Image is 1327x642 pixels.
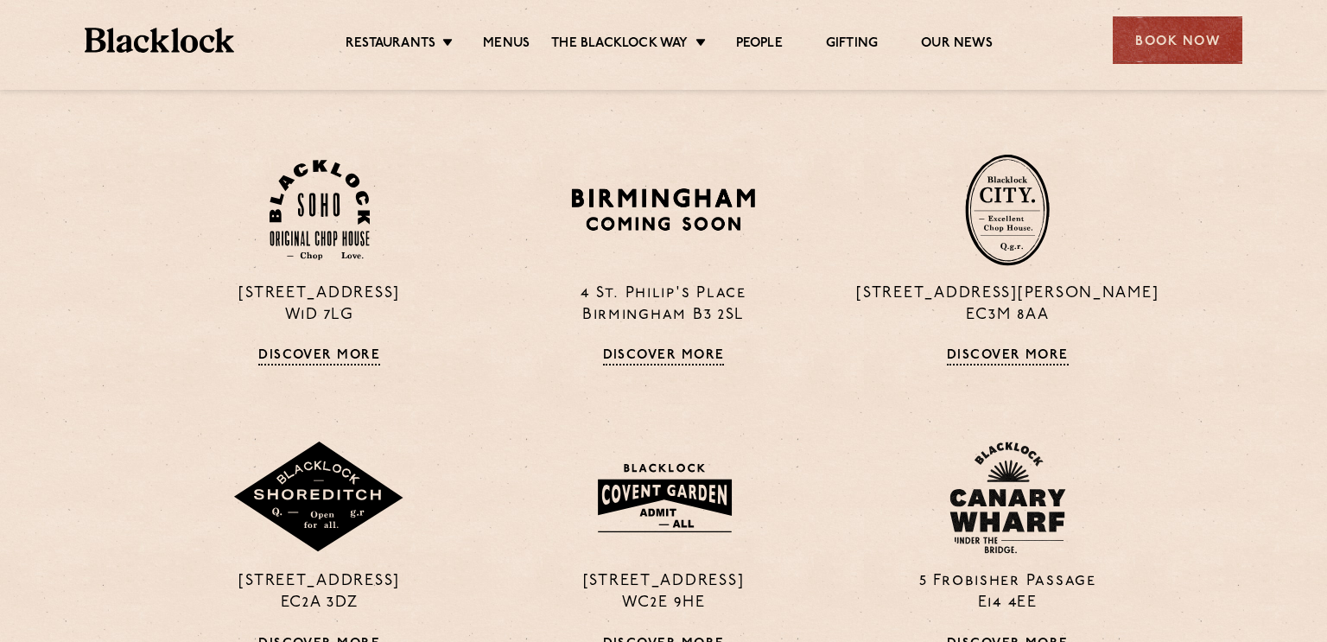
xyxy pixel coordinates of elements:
img: BLA_1470_CoventGarden_Website_Solid.svg [581,453,747,543]
p: [STREET_ADDRESS] EC2A 3DZ [161,571,479,614]
img: BIRMINGHAM-P22_-e1747915156957.png [568,182,759,237]
a: The Blacklock Way [551,35,688,54]
p: [STREET_ADDRESS] W1D 7LG [161,283,479,327]
p: [STREET_ADDRESS][PERSON_NAME] EC3M 8AA [848,283,1166,327]
img: Shoreditch-stamp-v2-default.svg [232,442,405,554]
a: Discover More [603,348,725,365]
p: 5 Frobisher Passage E14 4EE [848,571,1166,614]
img: BL_Textured_Logo-footer-cropped.svg [85,28,234,53]
a: Discover More [947,348,1069,365]
div: Book Now [1113,16,1242,64]
a: Discover More [258,348,380,365]
img: City-stamp-default.svg [965,154,1050,266]
p: [STREET_ADDRESS] WC2E 9HE [505,571,822,614]
p: 4 St. Philip's Place Birmingham B3 2SL [505,283,822,327]
a: People [736,35,783,54]
a: Gifting [826,35,878,54]
a: Menus [483,35,530,54]
a: Restaurants [346,35,435,54]
img: Soho-stamp-default.svg [270,160,370,261]
a: Our News [921,35,993,54]
img: BL_CW_Logo_Website.svg [949,442,1065,554]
